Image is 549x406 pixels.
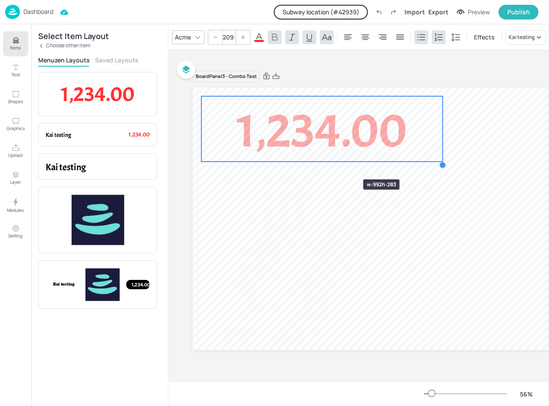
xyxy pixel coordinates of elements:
button: Layer [3,166,28,191]
p: Text [11,71,20,78]
div: w: 992 h: 283 [363,179,400,190]
img: logo-86c26b7e.jpg [5,5,20,19]
div: Select Item Layout [38,33,109,39]
div: Acme [173,31,193,43]
span: 1,234.00 [131,281,150,288]
button: Setting [3,219,28,244]
span: Kai testing [46,161,86,173]
p: Modules [7,207,24,213]
p: Graphics [7,125,25,131]
p: Dashboard [23,9,53,15]
p: Choose other item [46,42,90,49]
span: Kai testing [46,131,71,139]
p: Setting [9,233,23,239]
span: 1,234.00 [61,81,135,107]
img: item-img-placeholder-75537aa6.png [85,268,120,302]
button: Modules [3,192,28,218]
p: Upload [9,152,23,158]
div: Publish [507,7,530,17]
button: Menuzen Layouts [38,56,90,64]
span: 1,234.00 [237,100,408,161]
button: Publish [499,5,539,19]
span: Kai testing [53,282,75,288]
div: 56 % [516,390,537,399]
span: Effects [472,32,496,42]
button: Shapes [3,85,28,110]
p: Items [10,45,21,51]
button: Graphics [3,112,28,137]
span: 1,234.00 [128,130,150,139]
p: Shapes [8,98,23,104]
div: Import [404,7,425,16]
button: Upload [3,139,28,164]
div: Board Panel3 - Combo Test [193,71,260,82]
div: Export [428,7,448,16]
button: Text [3,58,28,83]
img: item-img-placeholder-75537aa6.png [72,194,124,246]
button: Saved Layouts [95,56,138,64]
div: Preview [468,7,490,17]
button: Subway location (#42939) [274,5,368,19]
button: Preview [452,6,495,19]
p: Layer [10,179,21,185]
div: Kai testing [509,33,535,41]
button: Items [3,31,28,56]
label: Undo (Ctrl + Z) [371,5,386,19]
label: Redo (Ctrl + Y) [386,5,401,19]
